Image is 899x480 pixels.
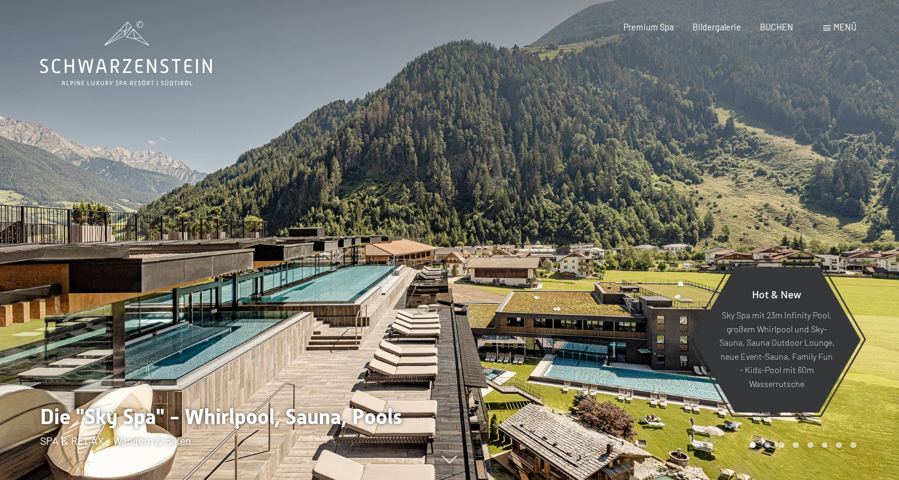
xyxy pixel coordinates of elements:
p: Sky Spa mit 23m Infinity Pool, großem Whirlpool und Sky-Sauna, Sauna Outdoor Lounge, neue Event-S... [719,309,835,391]
div: Carousel Page 7 [836,442,842,448]
a: Premium Spa [623,22,674,32]
span: Hot & New [752,287,801,301]
a: Bildergalerie [693,22,741,32]
a: Hot & New Sky Spa mit 23m Infinity Pool, großem Whirlpool und Sky-Sauna, Sauna Outdoor Lounge, ne... [692,266,861,413]
div: Carousel Page 8 [850,442,857,448]
a: BUCHEN [760,22,793,32]
div: Carousel Page 5 [807,442,813,448]
div: Carousel Pagination [745,442,856,448]
div: Carousel Page 3 [779,442,785,448]
div: Carousel Page 1 (Current Slide) [750,442,756,448]
span: Menü [833,22,857,32]
div: Carousel Page 4 [793,442,799,448]
div: Carousel Page 2 [764,442,770,448]
div: Carousel Page 6 [822,442,828,448]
